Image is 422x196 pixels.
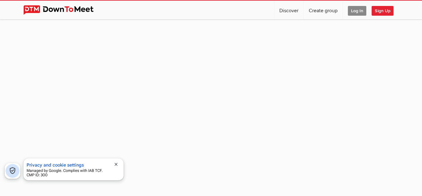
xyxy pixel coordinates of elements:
a: Create group [304,1,343,19]
span: Log In [348,6,366,16]
span: Sign Up [372,6,394,16]
a: Log In [343,1,371,19]
a: Discover [274,1,303,19]
a: Sign Up [372,1,399,19]
img: DownToMeet [23,5,103,15]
